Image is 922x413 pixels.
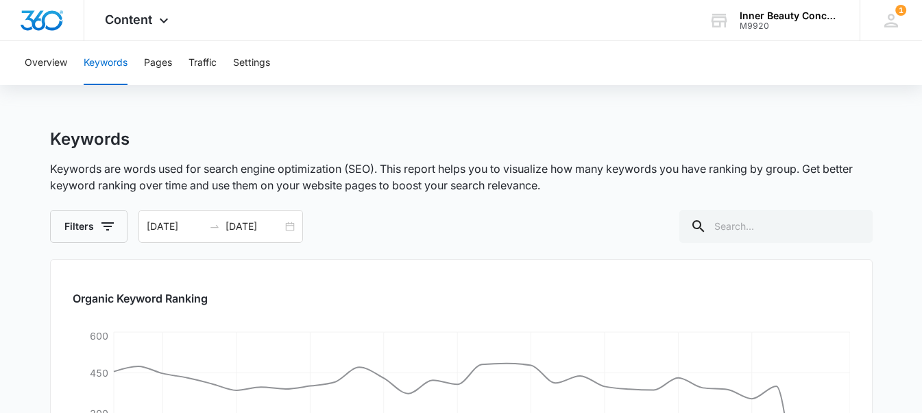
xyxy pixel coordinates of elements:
[89,330,108,342] tspan: 600
[740,21,840,31] div: account id
[73,290,850,307] h2: Organic Keyword Ranking
[50,129,130,150] h1: Keywords
[209,221,220,232] span: to
[25,41,67,85] button: Overview
[189,41,217,85] button: Traffic
[895,5,906,16] span: 1
[233,41,270,85] button: Settings
[50,161,873,193] p: Keywords are words used for search engine optimization (SEO). This report helps you to visualize ...
[209,221,220,232] span: swap-right
[740,10,840,21] div: account name
[226,219,282,234] input: End date
[84,41,128,85] button: Keywords
[147,219,204,234] input: Start date
[144,41,172,85] button: Pages
[679,210,873,243] input: Search...
[50,210,128,243] button: Filters
[895,5,906,16] div: notifications count
[89,367,108,379] tspan: 450
[105,12,152,27] span: Content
